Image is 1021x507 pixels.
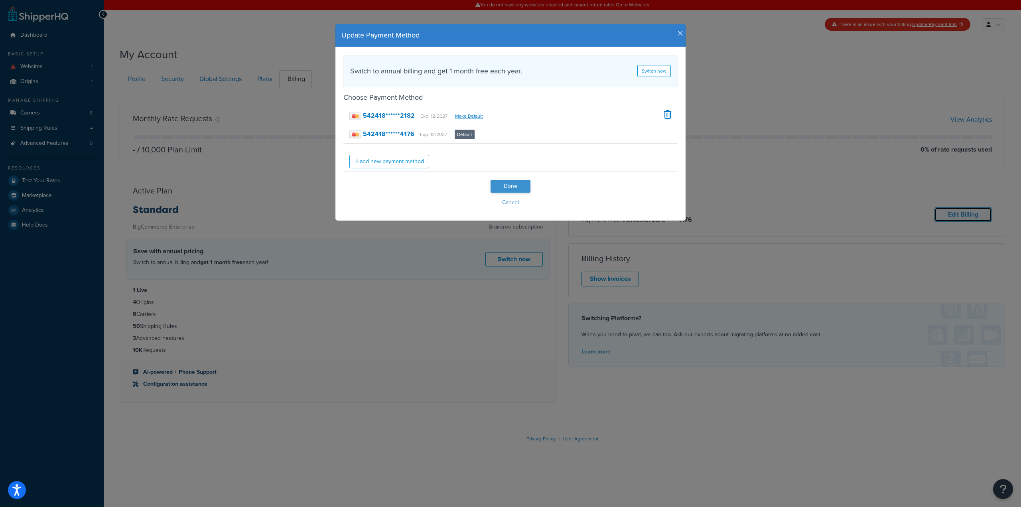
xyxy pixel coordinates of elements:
[349,130,361,138] img: mastercard.png
[420,131,447,138] small: Exp. 12/2027
[637,65,671,77] a: Switch now
[341,30,680,41] h4: Update Payment Method
[343,92,678,103] h4: Choose Payment Method
[455,130,475,139] span: Default
[455,112,483,120] a: Make Default
[343,197,678,209] button: Cancel
[349,155,429,168] a: add new payment method
[350,66,522,77] h4: Switch to annual billing and get 1 month free each year.
[491,180,530,193] input: Done
[420,112,447,120] small: Exp. 12/2027
[349,112,361,120] img: mastercard.png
